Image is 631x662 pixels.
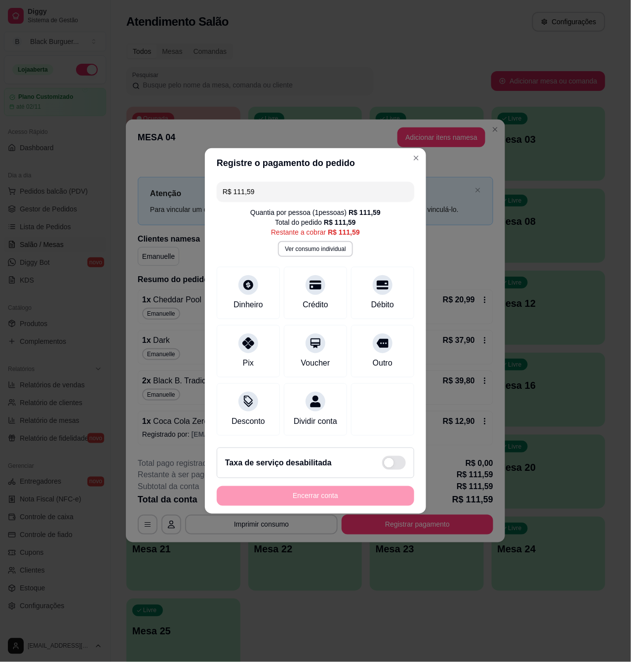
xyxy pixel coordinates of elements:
[243,357,254,369] div: Pix
[225,457,332,469] h2: Taxa de serviço desabilitada
[234,299,263,311] div: Dinheiro
[373,357,393,369] div: Outro
[301,357,330,369] div: Voucher
[205,148,426,178] header: Registre o pagamento do pedido
[232,415,265,427] div: Desconto
[271,227,360,237] div: Restante a cobrar
[275,217,356,227] div: Total do pedido
[223,182,408,202] input: Ex.: hambúrguer de cordeiro
[328,227,360,237] div: R$ 111,59
[303,299,328,311] div: Crédito
[324,217,356,227] div: R$ 111,59
[371,299,394,311] div: Débito
[294,415,337,427] div: Dividir conta
[408,150,424,166] button: Close
[349,207,381,217] div: R$ 111,59
[250,207,381,217] div: Quantia por pessoa ( 1 pessoas)
[278,241,353,257] button: Ver consumo individual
